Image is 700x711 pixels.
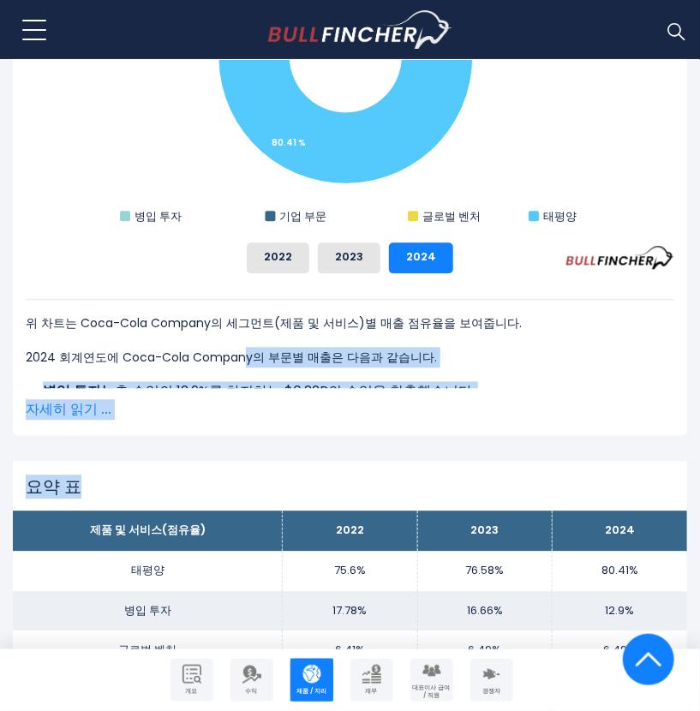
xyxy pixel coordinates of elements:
span: 재무 [352,688,392,695]
button: 2023 [318,242,380,273]
a: 홈페이지 바로가기 [268,10,452,50]
button: 2024 [389,242,453,273]
text: 글로벌 벤처 [422,208,481,224]
p: 2024 회계연도에 Coca-Cola Company의 부문별 매출은 다음과 같습니다. [26,347,674,367]
p: 위 차트는 Coca-Cola Company의 세그먼트(제품 및 서비스)별 매출 점유율을 보여줍니다. [26,313,674,333]
b: 병입 투자는 [43,381,115,401]
a: 회사 경쟁사 [470,659,513,702]
button: 2022 [247,242,309,273]
span: 자세히 읽기 ... [26,399,674,420]
text: 기업 부문 [280,208,327,224]
span: 개요 [172,688,212,695]
span: 제품 / 지리 [292,688,332,695]
a: 회사 개요 [171,659,213,702]
td: 12.9% [553,591,687,631]
li: 총 수익의 12.9%를 차지하는 $6.22B의 수익을 창출했습니다. [26,381,674,402]
td: 76.58% [417,551,552,591]
a: 회사 제품/지역 [290,659,333,702]
span: 대표이사 급여 / 직원 [412,684,452,699]
img: 불핀처 로고 [268,10,452,50]
th: 2023 [417,511,552,551]
td: 6.49% [417,630,552,671]
span: 경쟁자 [472,688,512,695]
a: 회사 직원 [410,659,453,702]
text: 병입 투자 [135,208,182,224]
td: 17.78% [283,591,417,631]
td: 병입 투자 [13,591,283,631]
h2: 요약 표 [26,476,674,497]
a: 회사 재무 [350,659,393,702]
td: 글로벌 벤처 [13,630,283,671]
td: 6.41% [283,630,417,671]
span: 수익 [232,688,272,695]
th: 제품 및 서비스(점유율) [13,511,283,551]
th: 2022 [283,511,417,551]
td: 태평양 [13,551,283,591]
td: 6.49% [553,630,687,671]
text: 태평양 [543,208,577,224]
td: 80.41% [553,551,687,591]
a: 회사 수익 [230,659,273,702]
th: 2024 [553,511,687,551]
td: 16.66% [417,591,552,631]
td: 75.6% [283,551,417,591]
tspan: 80.41 % [272,136,306,149]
